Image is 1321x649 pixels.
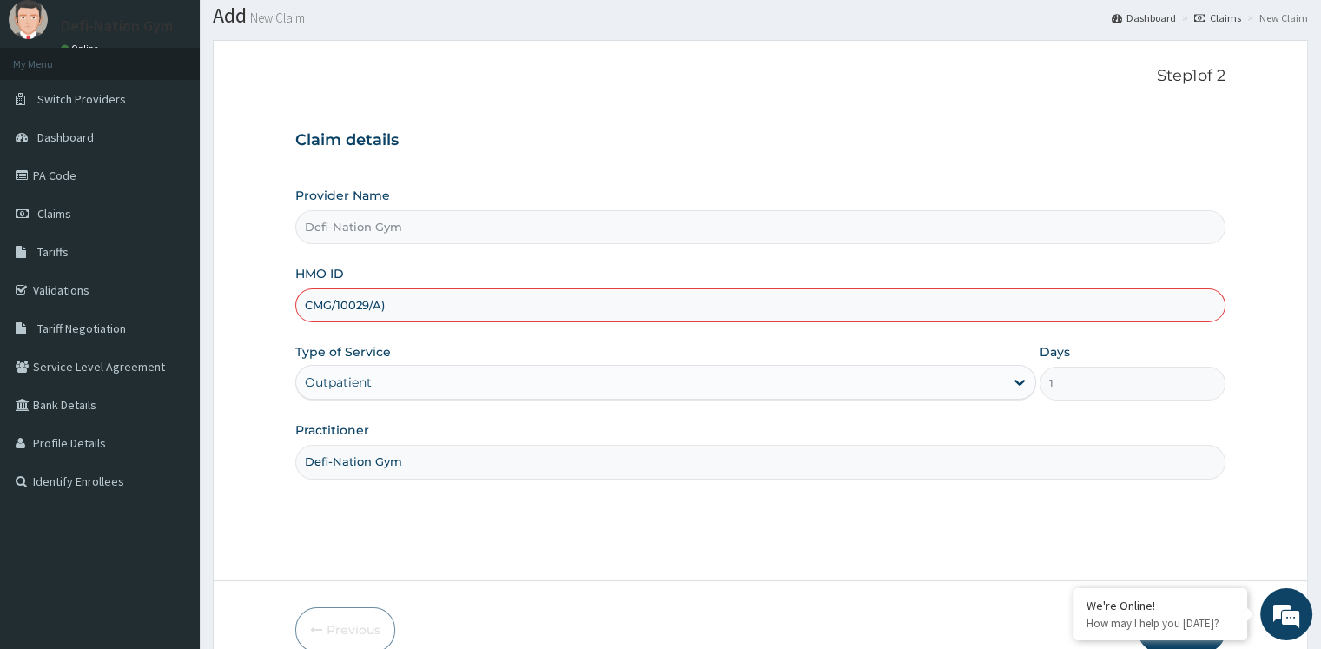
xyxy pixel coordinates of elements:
[295,265,344,282] label: HMO ID
[295,445,1225,479] input: Enter Name
[213,4,1308,27] h1: Add
[61,18,173,34] p: Defi-Nation Gym
[101,207,240,382] span: We're online!
[37,91,126,107] span: Switch Providers
[90,97,292,120] div: Chat with us now
[295,67,1225,86] p: Step 1 of 2
[247,11,305,24] small: New Claim
[295,131,1225,150] h3: Claim details
[1040,343,1070,361] label: Days
[295,421,369,439] label: Practitioner
[9,450,331,511] textarea: Type your message and hit 'Enter'
[295,288,1225,322] input: Enter HMO ID
[1243,10,1308,25] li: New Claim
[285,9,327,50] div: Minimize live chat window
[1087,616,1234,631] p: How may I help you today?
[295,343,391,361] label: Type of Service
[37,244,69,260] span: Tariffs
[37,321,126,336] span: Tariff Negotiation
[32,87,70,130] img: d_794563401_company_1708531726252_794563401
[37,206,71,222] span: Claims
[61,43,102,55] a: Online
[1194,10,1241,25] a: Claims
[1112,10,1176,25] a: Dashboard
[1087,598,1234,613] div: We're Online!
[37,129,94,145] span: Dashboard
[295,187,390,204] label: Provider Name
